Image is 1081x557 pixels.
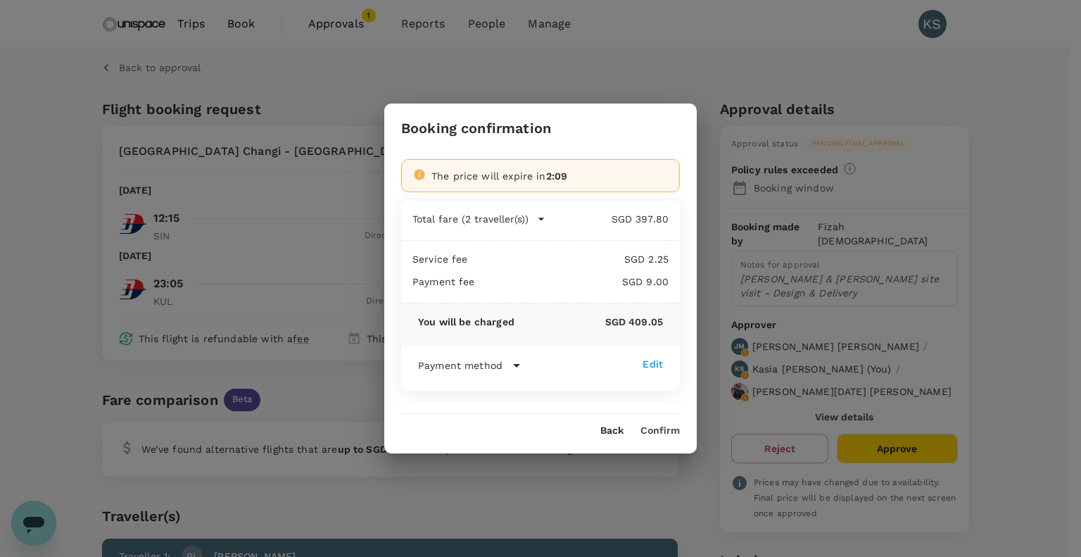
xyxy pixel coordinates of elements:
[643,357,663,371] div: Edit
[475,275,669,289] p: SGD 9.00
[431,169,668,183] div: The price will expire in
[545,212,669,226] p: SGD 397.80
[418,315,514,329] p: You will be charged
[640,425,680,437] button: Confirm
[468,252,669,266] p: SGD 2.25
[600,425,624,437] button: Back
[412,212,529,226] p: Total fare (2 traveller(s))
[418,358,502,373] p: Payment method
[412,252,468,266] p: Service fee
[412,212,545,226] button: Total fare (2 traveller(s))
[514,315,663,329] p: SGD 409.05
[546,170,568,182] span: 2:09
[401,120,551,137] h3: Booking confirmation
[412,275,475,289] p: Payment fee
